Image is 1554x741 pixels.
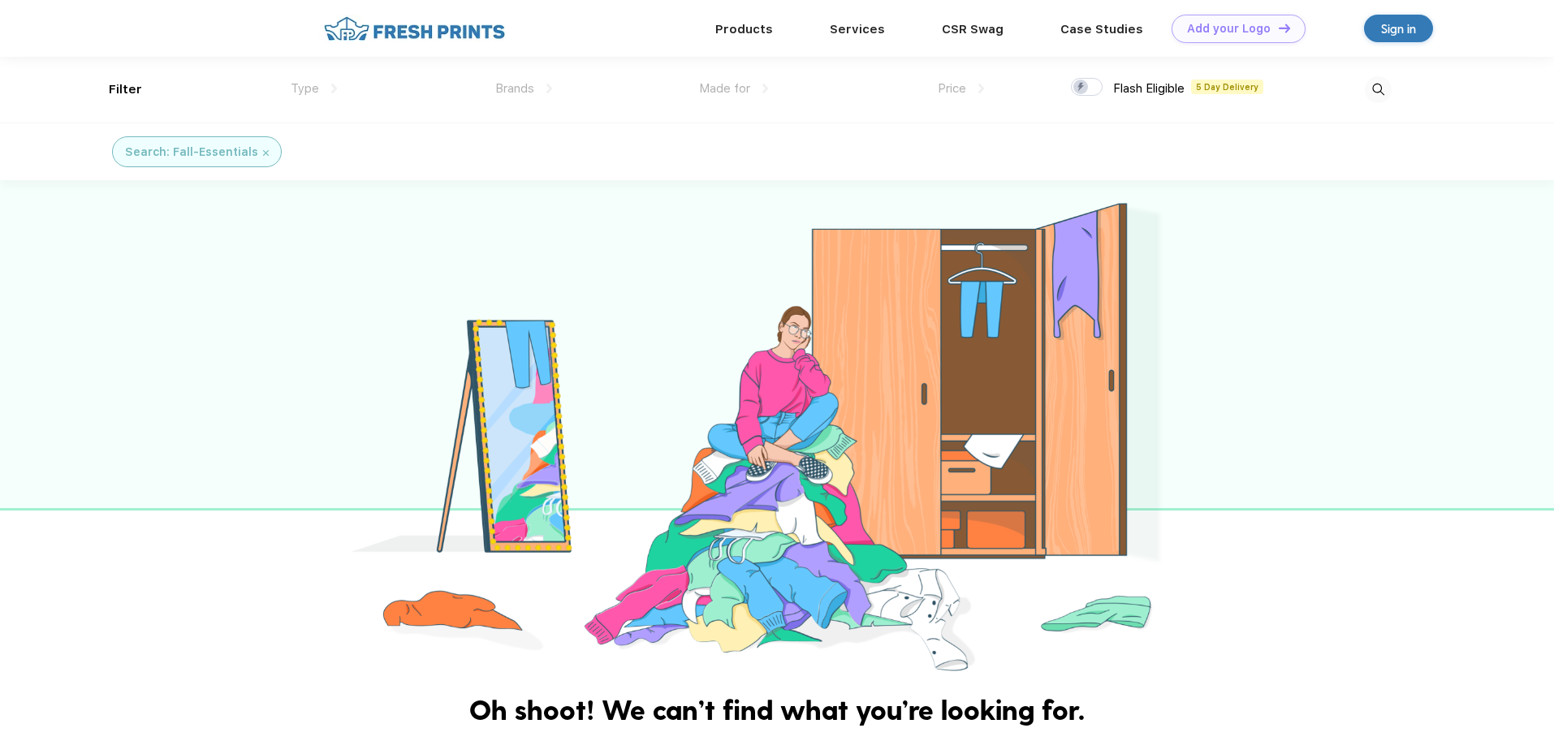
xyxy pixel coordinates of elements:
img: fo%20logo%202.webp [319,15,510,43]
div: Sign in [1381,19,1416,38]
div: Add your Logo [1187,22,1271,36]
span: Flash Eligible [1113,81,1185,96]
span: Price [938,81,966,96]
img: desktop_search.svg [1365,76,1392,103]
img: dropdown.png [331,84,337,93]
img: dropdown.png [978,84,984,93]
div: Search: Fall-Essentials [125,144,258,161]
div: Filter [109,80,142,99]
img: DT [1279,24,1290,32]
img: filter_cancel.svg [263,150,269,156]
span: Brands [495,81,534,96]
span: Made for [699,81,750,96]
span: Type [291,81,319,96]
img: dropdown.png [762,84,768,93]
img: dropdown.png [546,84,552,93]
a: Sign in [1364,15,1433,42]
a: Products [715,22,773,37]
